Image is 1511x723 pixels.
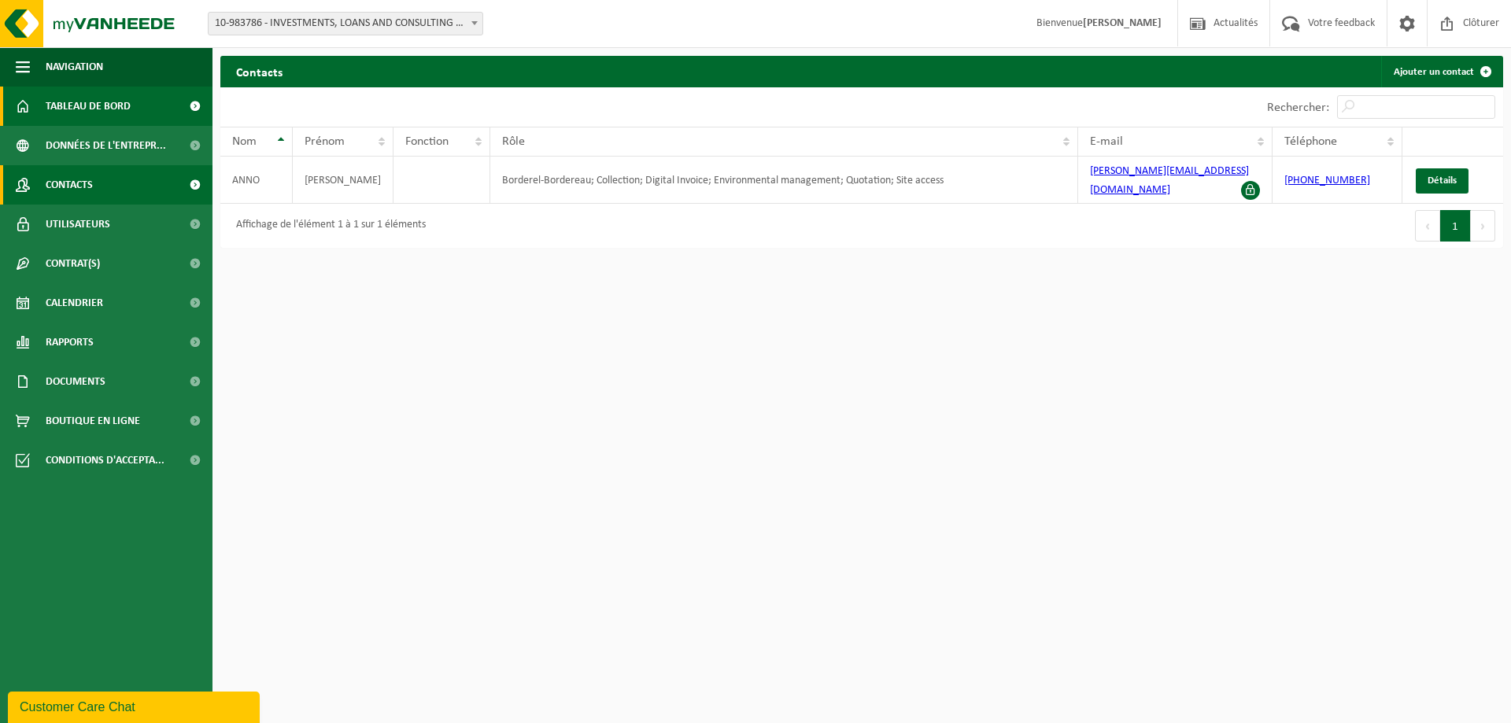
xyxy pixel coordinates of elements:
[46,362,105,401] span: Documents
[490,157,1078,204] td: Borderel-Bordereau; Collection; Digital Invoice; Environmental management; Quotation; Site access
[46,165,93,205] span: Contacts
[46,205,110,244] span: Utilisateurs
[46,401,140,441] span: Boutique en ligne
[1416,168,1469,194] a: Détails
[46,87,131,126] span: Tableau de bord
[1428,175,1457,186] span: Détails
[46,441,164,480] span: Conditions d'accepta...
[1381,56,1502,87] a: Ajouter un contact
[46,126,166,165] span: Données de l'entrepr...
[405,135,449,148] span: Fonction
[208,12,483,35] span: 10-983786 - INVESTMENTS, LOANS AND CONSULTING SA - TUBIZE
[305,135,345,148] span: Prénom
[232,135,257,148] span: Nom
[1471,210,1495,242] button: Next
[46,323,94,362] span: Rapports
[228,212,426,240] div: Affichage de l'élément 1 à 1 sur 1 éléments
[220,157,293,204] td: ANNO
[1083,17,1162,29] strong: [PERSON_NAME]
[1090,135,1123,148] span: E-mail
[220,56,298,87] h2: Contacts
[46,244,100,283] span: Contrat(s)
[1440,210,1471,242] button: 1
[502,135,525,148] span: Rôle
[1090,165,1249,196] a: [PERSON_NAME][EMAIL_ADDRESS][DOMAIN_NAME]
[1284,135,1337,148] span: Téléphone
[1415,210,1440,242] button: Previous
[1284,175,1370,186] a: [PHONE_NUMBER]
[1267,101,1329,114] label: Rechercher:
[209,13,482,35] span: 10-983786 - INVESTMENTS, LOANS AND CONSULTING SA - TUBIZE
[46,283,103,323] span: Calendrier
[46,47,103,87] span: Navigation
[8,688,263,723] iframe: chat widget
[293,157,393,204] td: [PERSON_NAME]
